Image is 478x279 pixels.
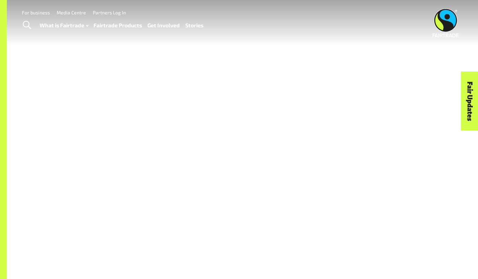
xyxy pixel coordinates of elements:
[22,10,50,15] a: For business
[93,10,126,15] a: Partners Log In
[93,21,142,30] a: Fairtrade Products
[147,21,180,30] a: Get Involved
[57,10,86,15] a: Media Centre
[433,9,459,37] img: Fairtrade Australia New Zealand logo
[18,17,35,34] a: Toggle Search
[40,21,88,30] a: What is Fairtrade
[185,21,203,30] a: Stories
